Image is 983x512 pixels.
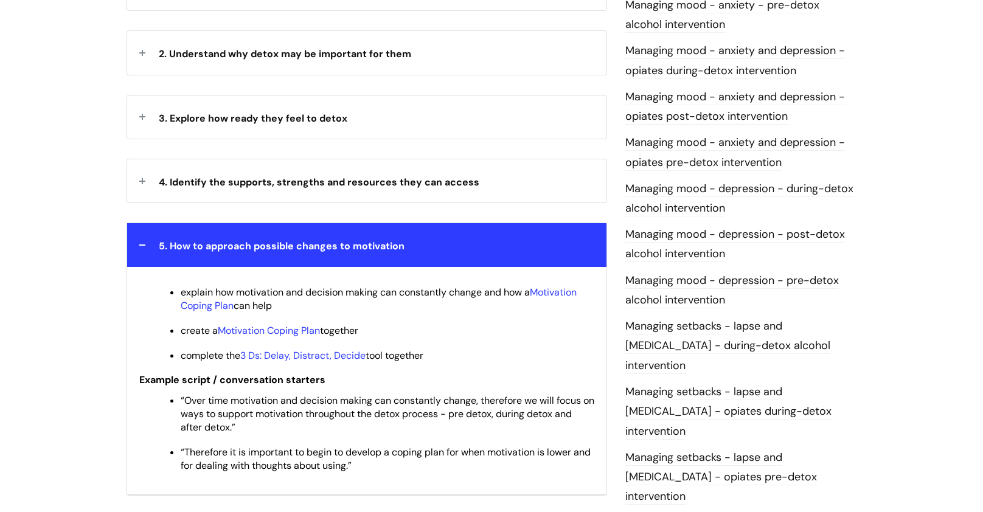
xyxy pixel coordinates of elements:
a: Motivation Coping Plan [218,324,320,337]
span: 5. How to approach possible changes to motivation [159,240,405,252]
span: complete the tool together [181,349,423,362]
span: “Therefore it is important to begin to develop a coping plan for when motivation is lower and for... [181,446,591,472]
span: create a together [181,324,358,337]
a: Managing setbacks - lapse and [MEDICAL_DATA] - during-detox alcohol intervention [625,319,830,374]
span: 3. Explore how ready they feel to detox [159,112,347,125]
a: Managing mood - depression - pre-detox alcohol intervention [625,273,839,308]
a: Managing mood - depression - during-detox alcohol intervention [625,181,853,216]
span: “Over time motivation and decision making can constantly change, therefore we will focus on ways ... [181,394,594,434]
a: Managing mood - anxiety and depression - opiates post-detox intervention [625,89,845,125]
a: Managing mood - anxiety and depression - opiates pre-detox intervention [625,135,845,170]
strong: Example script / conversation starters [139,373,325,386]
a: Managing setbacks - lapse and [MEDICAL_DATA] - opiates during-detox intervention [625,384,832,440]
span: explain how motivation and decision making can constantly change and how a can help [181,286,577,312]
a: Managing mood - anxiety and depression - opiates during-detox intervention [625,43,845,78]
span: 4. Identify the supports, strengths and resources they can access [159,176,479,189]
span: 2. Understand why detox may be important for them [159,47,411,60]
a: Motivation Coping Plan [181,286,577,312]
a: 3 Ds: Delay, Distract, Decide [240,349,366,362]
a: Managing mood - depression - post-detox alcohol intervention [625,227,845,262]
a: Managing setbacks - lapse and [MEDICAL_DATA] - opiates pre-detox intervention [625,450,817,505]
